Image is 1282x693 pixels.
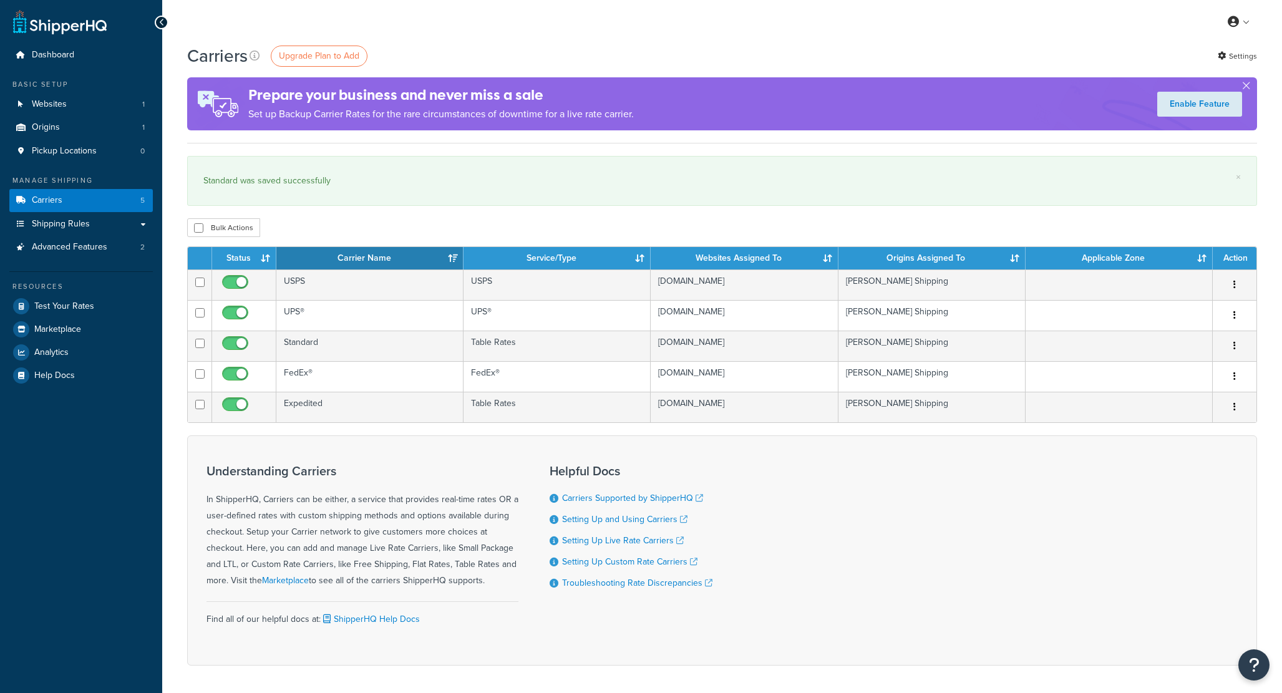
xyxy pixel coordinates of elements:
td: [DOMAIN_NAME] [651,269,838,300]
a: Setting Up Live Rate Carriers [562,534,684,547]
td: [PERSON_NAME] Shipping [838,269,1026,300]
span: 1 [142,99,145,110]
li: Carriers [9,189,153,212]
span: Upgrade Plan to Add [279,49,359,62]
a: Advanced Features 2 [9,236,153,259]
span: 0 [140,146,145,157]
h4: Prepare your business and never miss a sale [248,85,634,105]
span: 2 [140,242,145,253]
a: ShipperHQ Home [13,9,107,34]
a: Help Docs [9,364,153,387]
img: ad-rules-rateshop-fe6ec290ccb7230408bd80ed9643f0289d75e0ffd9eb532fc0e269fcd187b520.png [187,77,248,130]
div: Resources [9,281,153,292]
a: Marketplace [9,318,153,341]
a: Test Your Rates [9,295,153,317]
td: [PERSON_NAME] Shipping [838,300,1026,331]
button: Bulk Actions [187,218,260,237]
td: Expedited [276,392,464,422]
td: USPS [464,269,651,300]
th: Origins Assigned To: activate to sort column ascending [838,247,1026,269]
th: Status: activate to sort column ascending [212,247,276,269]
button: Open Resource Center [1238,649,1270,681]
td: [PERSON_NAME] Shipping [838,331,1026,361]
a: × [1236,172,1241,182]
span: Pickup Locations [32,146,97,157]
span: Test Your Rates [34,301,94,312]
a: Shipping Rules [9,213,153,236]
td: [PERSON_NAME] Shipping [838,392,1026,422]
td: FedEx® [464,361,651,392]
span: 1 [142,122,145,133]
span: Websites [32,99,67,110]
a: Dashboard [9,44,153,67]
td: USPS [276,269,464,300]
a: Marketplace [262,574,309,587]
div: Manage Shipping [9,175,153,186]
a: Origins 1 [9,116,153,139]
li: Advanced Features [9,236,153,259]
div: Basic Setup [9,79,153,90]
span: Origins [32,122,60,133]
a: Setting Up and Using Carriers [562,513,687,526]
span: 5 [140,195,145,206]
td: FedEx® [276,361,464,392]
a: Upgrade Plan to Add [271,46,367,67]
span: Carriers [32,195,62,206]
a: Websites 1 [9,93,153,116]
td: [DOMAIN_NAME] [651,331,838,361]
div: In ShipperHQ, Carriers can be either, a service that provides real-time rates OR a user-defined r... [206,464,518,589]
li: Origins [9,116,153,139]
td: [DOMAIN_NAME] [651,392,838,422]
th: Carrier Name: activate to sort column ascending [276,247,464,269]
h1: Carriers [187,44,248,68]
td: UPS® [276,300,464,331]
a: Carriers 5 [9,189,153,212]
h3: Understanding Carriers [206,464,518,478]
td: Table Rates [464,331,651,361]
td: [DOMAIN_NAME] [651,361,838,392]
a: Pickup Locations 0 [9,140,153,163]
th: Action [1213,247,1256,269]
td: Table Rates [464,392,651,422]
p: Set up Backup Carrier Rates for the rare circumstances of downtime for a live rate carrier. [248,105,634,123]
a: Enable Feature [1157,92,1242,117]
li: Pickup Locations [9,140,153,163]
li: Websites [9,93,153,116]
th: Applicable Zone: activate to sort column ascending [1026,247,1213,269]
th: Websites Assigned To: activate to sort column ascending [651,247,838,269]
td: [PERSON_NAME] Shipping [838,361,1026,392]
td: Standard [276,331,464,361]
div: Find all of our helpful docs at: [206,601,518,628]
th: Service/Type: activate to sort column ascending [464,247,651,269]
span: Analytics [34,347,69,358]
a: Troubleshooting Rate Discrepancies [562,576,712,589]
span: Shipping Rules [32,219,90,230]
a: Carriers Supported by ShipperHQ [562,492,703,505]
td: UPS® [464,300,651,331]
h3: Helpful Docs [550,464,712,478]
td: [DOMAIN_NAME] [651,300,838,331]
div: Standard was saved successfully [203,172,1241,190]
a: Analytics [9,341,153,364]
span: Advanced Features [32,242,107,253]
span: Dashboard [32,50,74,61]
a: Settings [1218,47,1257,65]
a: ShipperHQ Help Docs [321,613,420,626]
a: Setting Up Custom Rate Carriers [562,555,697,568]
span: Help Docs [34,371,75,381]
span: Marketplace [34,324,81,335]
